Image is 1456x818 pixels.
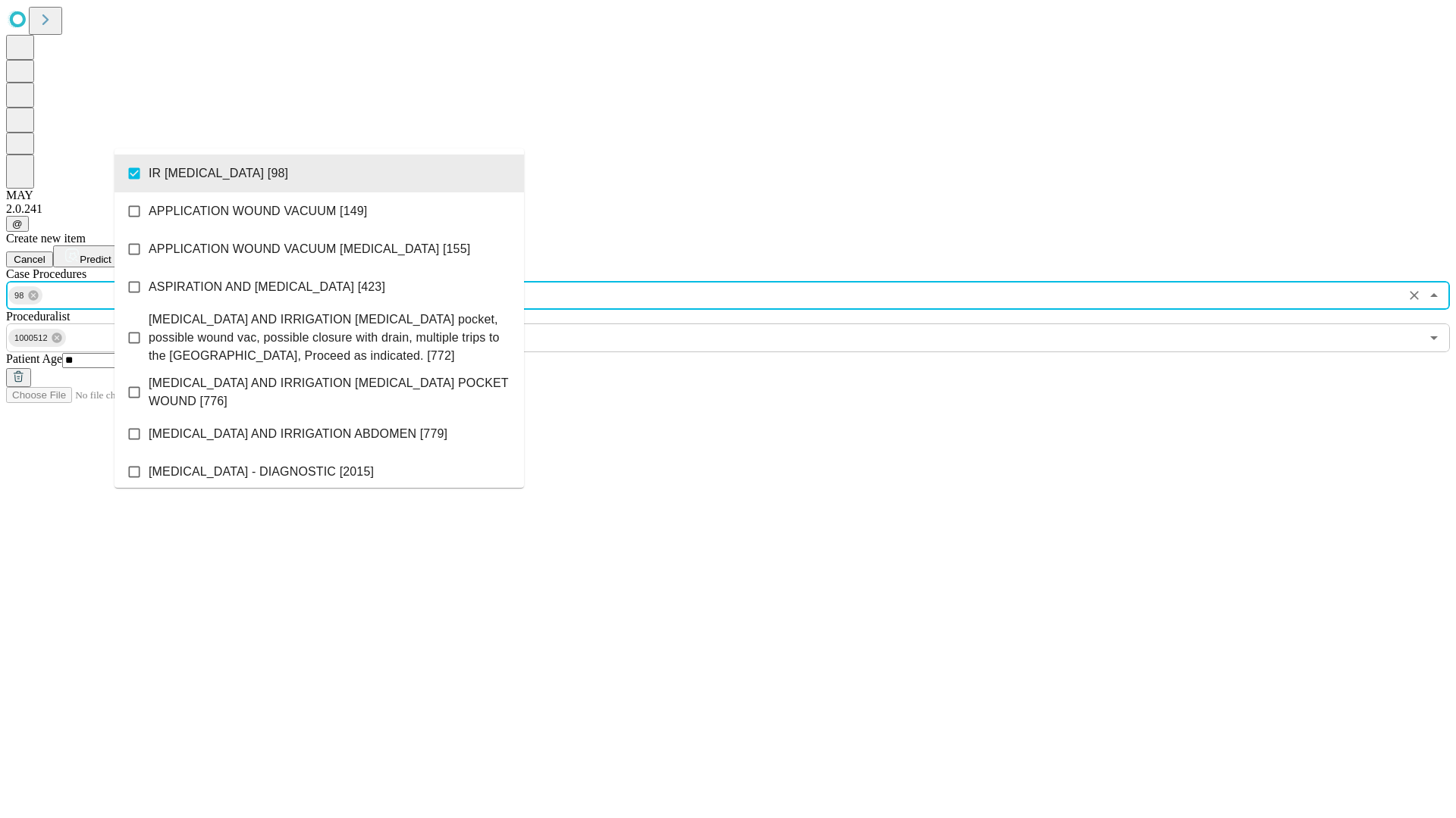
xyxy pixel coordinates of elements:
[149,463,374,481] span: [MEDICAL_DATA] - DIAGNOSTIC [2015]
[8,286,42,304] div: 98
[149,311,512,365] span: [MEDICAL_DATA] AND IRRIGATION [MEDICAL_DATA] pocket, possible wound vac, possible closure with dr...
[1423,327,1445,348] button: Open
[149,374,512,411] span: [MEDICAL_DATA] AND IRRIGATION [MEDICAL_DATA] POCKET WOUND [776]
[6,310,70,323] span: Proceduralist
[14,254,45,265] span: Cancel
[149,278,385,296] span: ASPIRATION AND [MEDICAL_DATA] [423]
[149,202,367,220] span: APPLICATION WOUND VACUUM [149]
[149,425,447,443] span: [MEDICAL_DATA] AND IRRIGATION ABDOMEN [779]
[8,287,30,304] span: 98
[6,189,1450,202] div: MAY
[12,218,23,229] span: @
[6,251,53,267] button: Cancel
[149,240,470,258] span: APPLICATION WOUND VACUUM [MEDICAL_DATA] [155]
[6,352,62,365] span: Patient Age
[6,267,86,280] span: Scheduled Procedure
[1404,285,1425,306] button: Clear
[1423,285,1445,306] button: Close
[6,232,86,245] span: Create new item
[53,245,123,267] button: Predict
[80,254,111,265] span: Predict
[6,202,1450,216] div: 2.0.241
[8,329,66,347] div: 1000512
[149,164,288,183] span: IR [MEDICAL_DATA] [98]
[8,329,54,347] span: 1000512
[6,216,29,232] button: @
